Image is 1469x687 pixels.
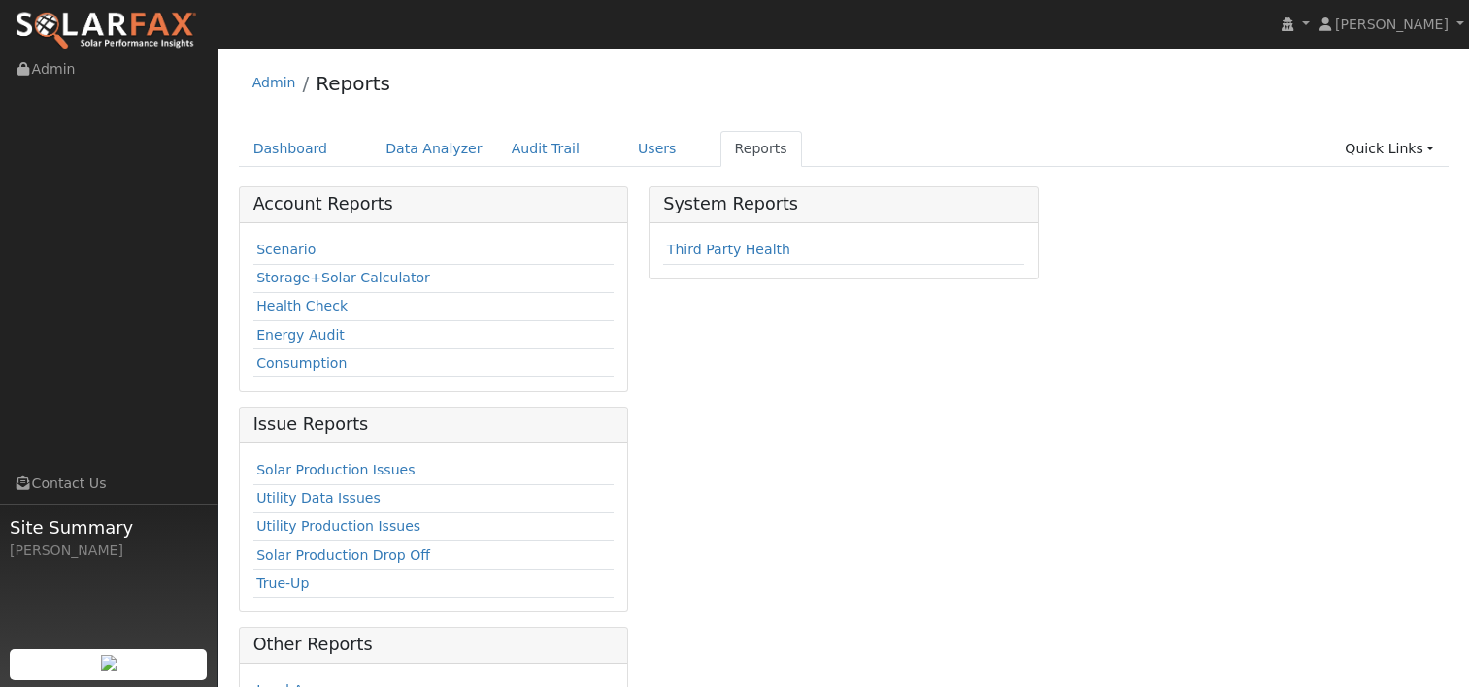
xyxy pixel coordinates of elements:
a: Consumption [256,355,347,371]
a: Energy Audit [256,327,345,343]
a: Admin [252,75,296,90]
a: Scenario [256,242,316,257]
a: Solar Production Drop Off [256,547,430,563]
h5: System Reports [663,194,1023,214]
a: Storage+Solar Calculator [256,270,430,285]
span: [PERSON_NAME] [1335,16,1449,32]
a: Reports [316,72,390,95]
a: Data Analyzer [371,131,497,167]
h5: Other Reports [253,635,614,655]
a: Solar Production Issues [256,462,415,477]
h5: Issue Reports [253,414,614,435]
a: Users [623,131,691,167]
div: [PERSON_NAME] [10,540,208,561]
a: Utility Production Issues [256,518,420,534]
a: Dashboard [239,131,343,167]
a: Third Party Health [667,242,790,257]
a: Audit Trail [497,131,594,167]
a: Health Check [256,298,348,313]
img: retrieve [101,655,117,671]
h5: Account Reports [253,194,614,214]
a: True-Up [256,575,309,591]
a: Quick Links [1330,131,1449,167]
span: Site Summary [10,514,208,540]
a: Utility Data Issues [256,490,381,506]
img: SolarFax [15,11,197,51]
a: Reports [720,131,802,167]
